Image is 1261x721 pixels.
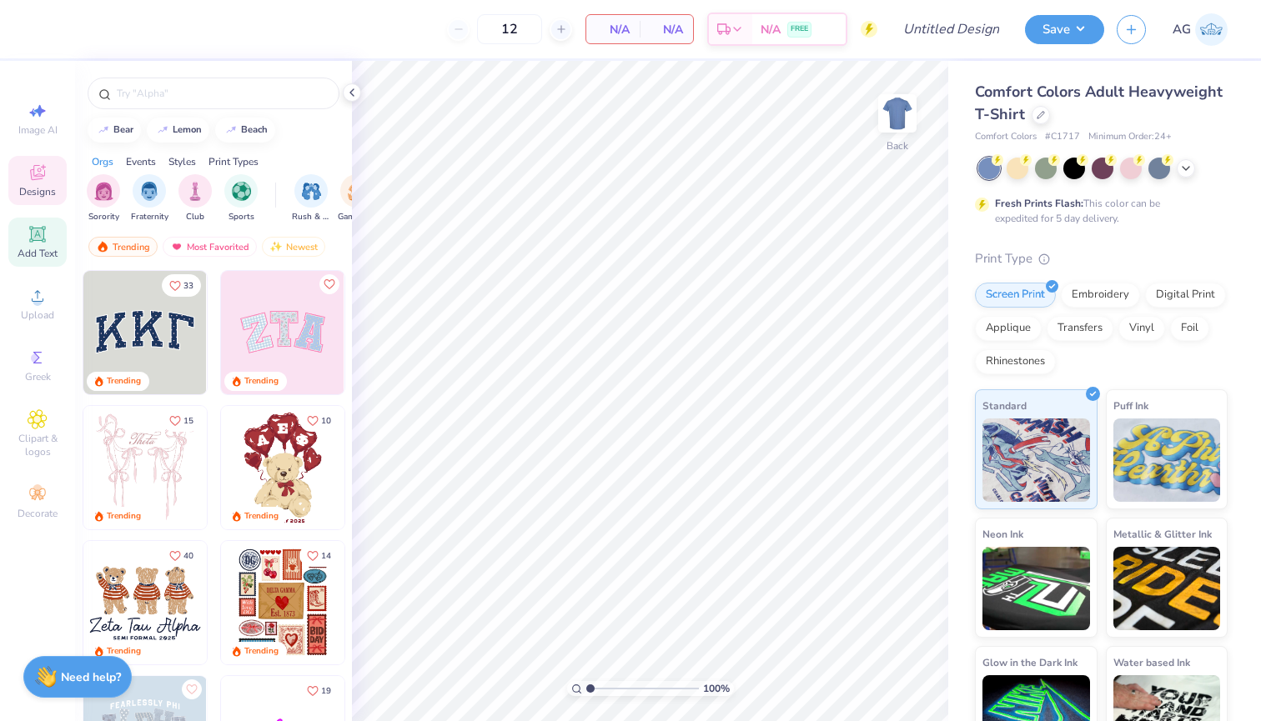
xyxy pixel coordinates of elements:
[178,174,212,223] div: filter for Club
[982,653,1078,671] span: Glow in the Dark Ink
[107,375,141,388] div: Trending
[269,241,283,253] img: Newest.gif
[338,174,376,223] div: filter for Game Day
[982,525,1023,543] span: Neon Ink
[650,21,683,38] span: N/A
[292,174,330,223] button: filter button
[292,174,330,223] div: filter for Rush & Bid
[1025,15,1104,44] button: Save
[107,645,141,658] div: Trending
[299,544,339,567] button: Like
[975,249,1228,268] div: Print Type
[88,211,119,223] span: Sorority
[703,681,730,696] span: 100 %
[140,182,158,201] img: Fraternity Image
[1113,397,1148,414] span: Puff Ink
[1170,316,1209,341] div: Foil
[163,237,257,257] div: Most Favorited
[1113,418,1221,502] img: Puff Ink
[319,274,339,294] button: Like
[88,237,158,257] div: Trending
[299,409,339,432] button: Like
[344,541,467,664] img: b0e5e834-c177-467b-9309-b33acdc40f03
[131,174,168,223] div: filter for Fraternity
[215,118,275,143] button: beach
[178,174,212,223] button: filter button
[182,679,202,699] button: Like
[186,211,204,223] span: Club
[1113,525,1212,543] span: Metallic & Glitter Ink
[887,138,908,153] div: Back
[1045,130,1080,144] span: # C1717
[1088,130,1172,144] span: Minimum Order: 24 +
[206,541,329,664] img: d12c9beb-9502-45c7-ae94-40b97fdd6040
[206,271,329,394] img: edfb13fc-0e43-44eb-bea2-bf7fc0dd67f9
[162,409,201,432] button: Like
[94,182,113,201] img: Sorority Image
[92,154,113,169] div: Orgs
[83,406,207,529] img: 83dda5b0-2158-48ca-832c-f6b4ef4c4536
[83,541,207,664] img: a3be6b59-b000-4a72-aad0-0c575b892a6b
[168,154,196,169] div: Styles
[1047,316,1113,341] div: Transfers
[1113,653,1190,671] span: Water based Ink
[25,370,51,383] span: Greek
[183,552,193,560] span: 40
[791,23,808,35] span: FREE
[87,174,120,223] button: filter button
[975,349,1056,374] div: Rhinestones
[321,417,331,425] span: 10
[1061,283,1140,308] div: Embroidery
[292,211,330,223] span: Rush & Bid
[131,211,168,223] span: Fraternity
[147,118,209,143] button: lemon
[97,125,110,135] img: trend_line.gif
[83,271,207,394] img: 3b9aba4f-e317-4aa7-a679-c95a879539bd
[162,274,201,297] button: Like
[156,125,169,135] img: trend_line.gif
[348,182,367,201] img: Game Day Image
[8,432,67,458] span: Clipart & logos
[1118,316,1165,341] div: Vinyl
[131,174,168,223] button: filter button
[244,510,279,523] div: Trending
[1145,283,1226,308] div: Digital Print
[113,125,133,134] div: bear
[173,125,202,134] div: lemon
[975,316,1042,341] div: Applique
[18,247,58,260] span: Add Text
[107,510,141,523] div: Trending
[244,375,279,388] div: Trending
[975,283,1056,308] div: Screen Print
[18,507,58,520] span: Decorate
[596,21,630,38] span: N/A
[1195,13,1228,46] img: Anna Gearhart
[18,123,58,137] span: Image AI
[975,130,1037,144] span: Comfort Colors
[183,282,193,290] span: 33
[208,154,259,169] div: Print Types
[61,669,121,685] strong: Need help?
[221,271,344,394] img: 9980f5e8-e6a1-4b4a-8839-2b0e9349023c
[881,97,914,130] img: Back
[1173,13,1228,46] a: AG
[262,237,325,257] div: Newest
[224,174,258,223] div: filter for Sports
[19,185,56,198] span: Designs
[321,552,331,560] span: 14
[344,406,467,529] img: e74243e0-e378-47aa-a400-bc6bcb25063a
[224,125,238,135] img: trend_line.gif
[229,211,254,223] span: Sports
[995,196,1200,226] div: This color can be expedited for 5 day delivery.
[96,241,109,253] img: trending.gif
[982,397,1027,414] span: Standard
[221,406,344,529] img: 587403a7-0594-4a7f-b2bd-0ca67a3ff8dd
[183,417,193,425] span: 15
[995,197,1083,210] strong: Fresh Prints Flash:
[88,118,141,143] button: bear
[221,541,344,664] img: 6de2c09e-6ade-4b04-8ea6-6dac27e4729e
[477,14,542,44] input: – –
[975,82,1223,124] span: Comfort Colors Adult Heavyweight T-Shirt
[244,645,279,658] div: Trending
[982,418,1090,502] img: Standard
